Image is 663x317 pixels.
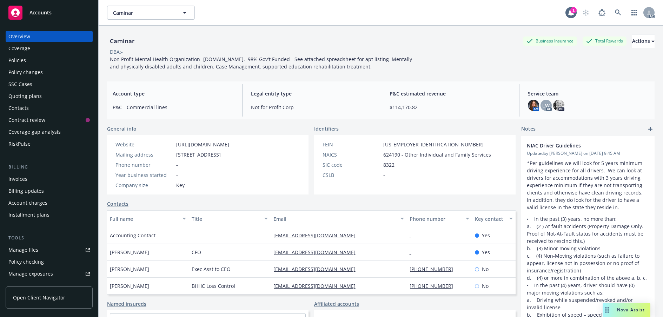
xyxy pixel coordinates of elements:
a: Contacts [107,200,128,207]
span: Nova Assist [617,307,645,313]
div: Billing [6,164,93,171]
div: Contacts [8,103,29,114]
span: Key [176,181,185,189]
a: Switch app [627,6,641,20]
div: Invoices [8,173,27,185]
span: - [383,171,385,179]
div: RiskPulse [8,138,31,150]
span: - [192,232,193,239]
div: Phone number [115,161,173,169]
span: [STREET_ADDRESS] [176,151,221,158]
span: Notes [521,125,536,133]
a: Invoices [6,173,93,185]
button: Actions [632,34,655,48]
span: Accounts [29,10,52,15]
span: No [482,282,489,290]
div: Caminar [107,37,137,46]
a: Quoting plans [6,91,93,102]
p: *Per guidelines we will look for 5 years minimum driving experience for all drivers. We can look ... [527,159,649,211]
a: Manage certificates [6,280,93,291]
a: [EMAIL_ADDRESS][DOMAIN_NAME] [273,249,361,256]
div: Phone number [410,215,462,223]
span: P&C estimated revenue [390,90,511,97]
button: Nova Assist [603,303,650,317]
button: Full name [107,210,189,227]
span: Open Client Navigator [13,294,65,301]
button: Email [271,210,407,227]
a: - [410,249,417,256]
a: Coverage gap analysis [6,126,93,138]
div: CSLB [323,171,380,179]
span: Not for Profit Corp [251,104,372,111]
div: Tools [6,235,93,242]
span: NIAC Driver Guidelines [527,142,631,149]
a: add [646,125,655,133]
span: 8322 [383,161,395,169]
a: [PHONE_NUMBER] [410,283,459,289]
a: Policy changes [6,67,93,78]
div: Title [192,215,260,223]
a: Accounts [6,3,93,22]
span: Service team [528,90,649,97]
span: $114,170.82 [390,104,511,111]
a: Overview [6,31,93,42]
span: Exec Asst to CEO [192,265,231,273]
div: Business Insurance [523,37,577,45]
span: Account type [113,90,234,97]
a: [EMAIL_ADDRESS][DOMAIN_NAME] [273,232,361,239]
div: Year business started [115,171,173,179]
span: Updated by [PERSON_NAME] on [DATE] 9:45 AM [527,150,649,157]
div: Billing updates [8,185,44,197]
span: Yes [482,232,490,239]
a: Contacts [6,103,93,114]
span: No [482,265,489,273]
span: CFO [192,249,201,256]
a: [PHONE_NUMBER] [410,266,459,272]
div: Manage certificates [8,280,54,291]
a: Installment plans [6,209,93,220]
a: RiskPulse [6,138,93,150]
div: Account charges [8,197,47,209]
div: NAICS [323,151,380,158]
div: Full name [110,215,178,223]
a: Account charges [6,197,93,209]
a: Report a Bug [595,6,609,20]
span: Manage exposures [6,268,93,279]
span: LW [542,102,550,109]
div: Manage files [8,244,38,256]
div: SSC Cases [8,79,32,90]
img: photo [528,100,539,111]
div: SIC code [323,161,380,169]
div: 1 [570,7,577,13]
span: 624190 - Other Individual and Family Services [383,151,491,158]
a: Policies [6,55,93,66]
a: [URL][DOMAIN_NAME] [176,141,229,148]
div: Policies [8,55,26,66]
span: BHHC Loss Control [192,282,235,290]
div: Coverage gap analysis [8,126,61,138]
img: photo [553,100,564,111]
div: Email [273,215,396,223]
a: Coverage [6,43,93,54]
a: Manage files [6,244,93,256]
a: Affiliated accounts [314,300,359,308]
span: General info [107,125,137,132]
button: Key contact [472,210,516,227]
span: Legal entity type [251,90,372,97]
span: Caminar [113,9,174,16]
div: Coverage [8,43,30,54]
span: Non Profit Mental Health Organization- [DOMAIN_NAME]. 98% Gov't Funded- See attached spreadsheet ... [110,56,413,70]
a: SSC Cases [6,79,93,90]
div: Overview [8,31,30,42]
a: [EMAIL_ADDRESS][DOMAIN_NAME] [273,283,361,289]
button: Phone number [407,210,472,227]
a: Policy checking [6,256,93,268]
div: Company size [115,181,173,189]
button: Caminar [107,6,195,20]
div: Contract review [8,114,45,126]
span: Accounting Contact [110,232,155,239]
div: Installment plans [8,209,49,220]
span: Identifiers [314,125,339,132]
span: P&C - Commercial lines [113,104,234,111]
